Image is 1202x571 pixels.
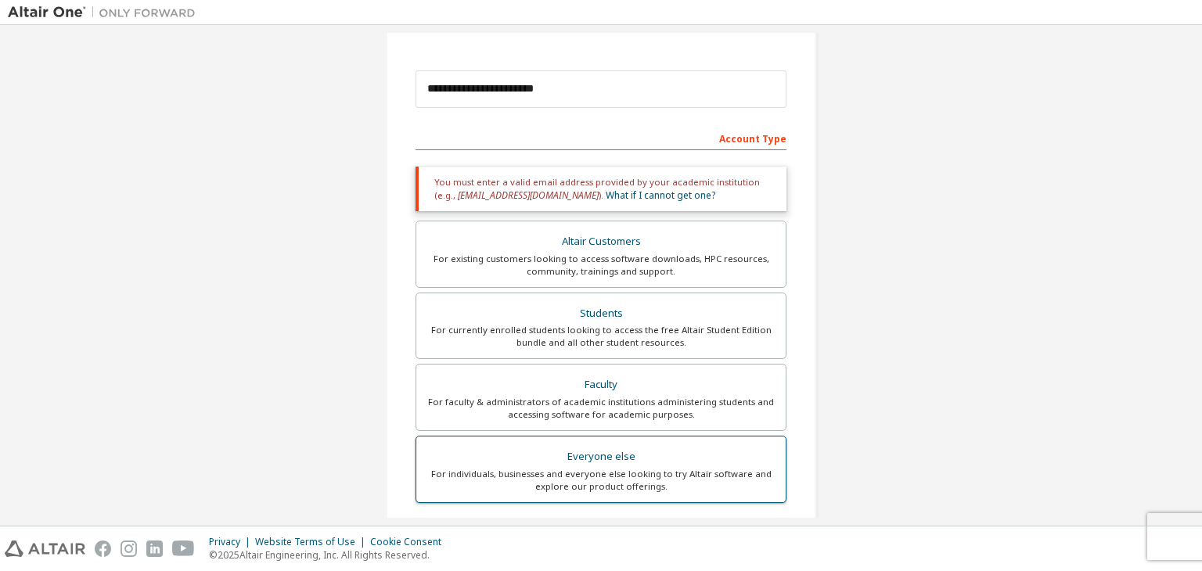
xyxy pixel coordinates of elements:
[426,303,776,325] div: Students
[172,540,195,557] img: youtube.svg
[416,167,786,211] div: You must enter a valid email address provided by your academic institution (e.g., ).
[416,125,786,150] div: Account Type
[458,189,599,202] span: [EMAIL_ADDRESS][DOMAIN_NAME]
[209,548,451,562] p: © 2025 Altair Engineering, Inc. All Rights Reserved.
[370,536,451,548] div: Cookie Consent
[606,189,715,202] a: What if I cannot get one?
[426,468,776,493] div: For individuals, businesses and everyone else looking to try Altair software and explore our prod...
[121,540,137,557] img: instagram.svg
[426,231,776,253] div: Altair Customers
[146,540,163,557] img: linkedin.svg
[426,446,776,468] div: Everyone else
[8,5,203,20] img: Altair One
[255,536,370,548] div: Website Terms of Use
[426,396,776,421] div: For faculty & administrators of academic institutions administering students and accessing softwa...
[95,540,111,557] img: facebook.svg
[209,536,255,548] div: Privacy
[426,324,776,349] div: For currently enrolled students looking to access the free Altair Student Edition bundle and all ...
[426,374,776,396] div: Faculty
[426,253,776,278] div: For existing customers looking to access software downloads, HPC resources, community, trainings ...
[5,540,85,557] img: altair_logo.svg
